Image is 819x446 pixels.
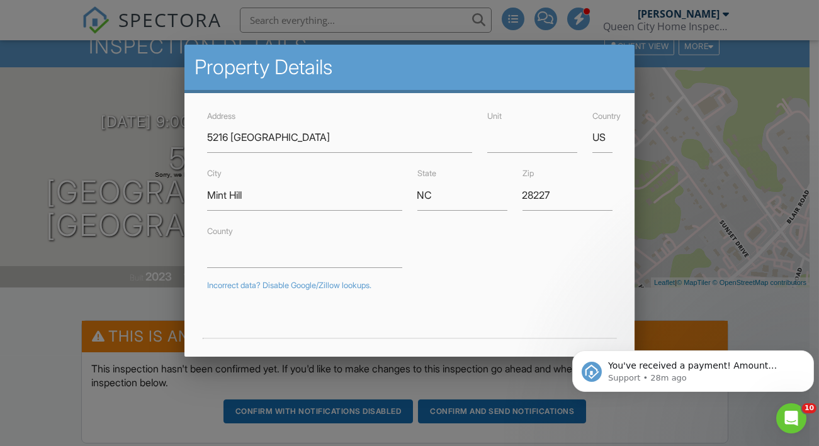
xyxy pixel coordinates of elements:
iframe: Intercom notifications message [567,324,819,412]
h2: Property Details [195,55,625,80]
label: County [207,226,233,236]
div: Incorrect data? Disable Google/Zillow lookups. [207,281,613,291]
label: City [207,169,222,178]
label: Unit [487,111,502,121]
label: Zip [522,169,533,178]
label: Address [207,111,235,121]
span: 10 [802,403,816,413]
label: State [417,169,436,178]
label: Country [592,111,621,121]
iframe: Intercom live chat [776,403,806,433]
